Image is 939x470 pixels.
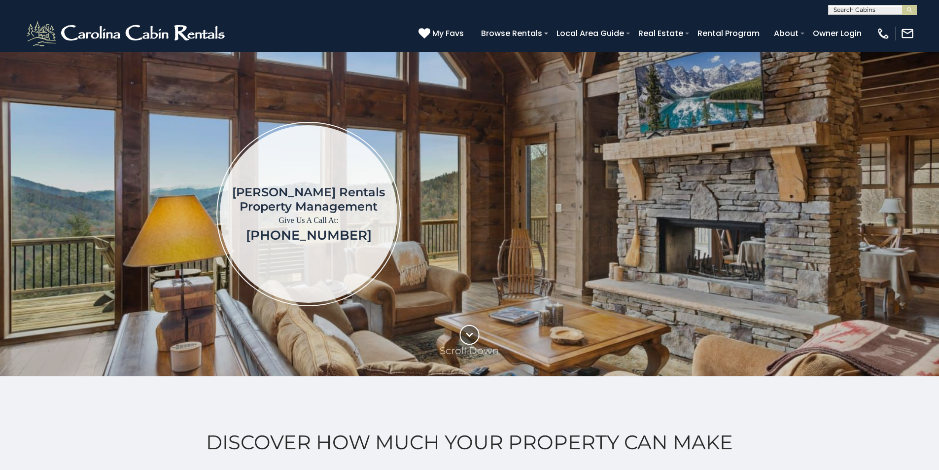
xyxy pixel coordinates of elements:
img: White-1-2.png [25,19,229,48]
a: Local Area Guide [552,25,629,42]
p: Scroll Down [440,345,499,357]
a: Real Estate [633,25,688,42]
a: My Favs [418,27,466,40]
a: [PHONE_NUMBER] [246,227,372,243]
iframe: New Contact Form [559,81,881,347]
a: Owner Login [808,25,867,42]
h2: Discover How Much Your Property Can Make [25,431,914,454]
p: Give Us A Call At: [232,214,385,227]
img: mail-regular-white.png [901,27,914,40]
h1: [PERSON_NAME] Rentals Property Management [232,185,385,214]
a: Browse Rentals [476,25,547,42]
a: About [769,25,803,42]
a: Rental Program [693,25,765,42]
img: phone-regular-white.png [876,27,890,40]
span: My Favs [432,27,464,39]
